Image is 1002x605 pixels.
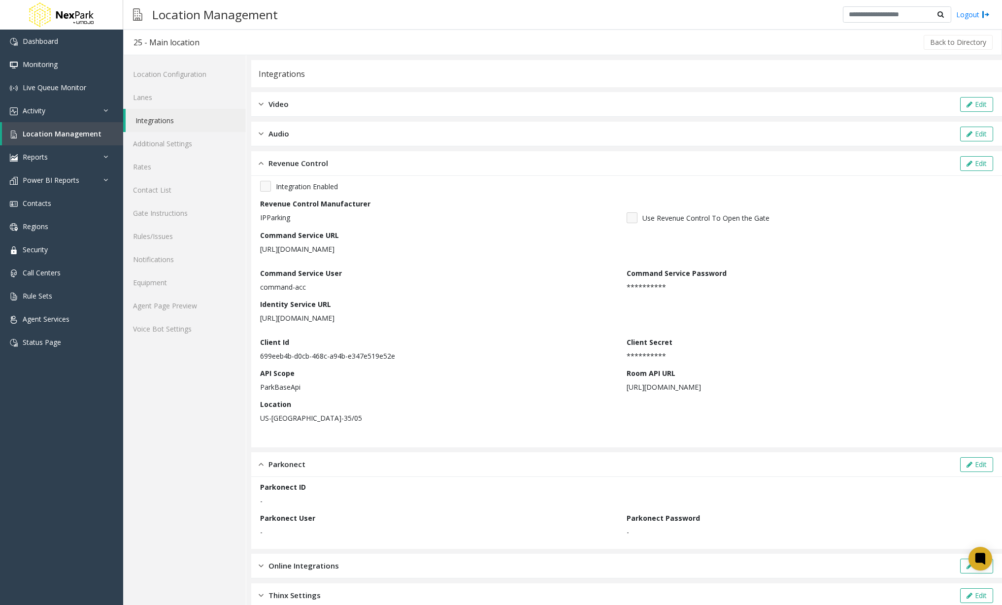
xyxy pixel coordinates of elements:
a: Notifications [123,248,246,271]
img: 'icon' [10,61,18,69]
label: Command Service URL [260,230,339,240]
img: 'icon' [10,339,18,347]
img: closed [259,560,264,571]
span: Reports [23,152,48,162]
span: Video [268,99,289,110]
a: Agent Page Preview [123,294,246,317]
img: 'icon' [10,316,18,324]
img: opened [259,459,264,470]
img: closed [259,99,264,110]
p: ParkBaseApi [260,382,622,392]
span: Live Queue Monitor [23,83,86,92]
img: 'icon' [10,269,18,277]
img: 'icon' [10,293,18,301]
a: Integrations [126,109,246,132]
label: Identity Service URL [260,299,331,309]
span: Contacts [23,199,51,208]
img: 'icon' [10,223,18,231]
label: Command Service User [260,268,342,278]
button: Edit [960,559,993,573]
a: Additional Settings [123,132,246,155]
img: 'icon' [10,177,18,185]
span: Online Integrations [268,560,339,571]
a: Rates [123,155,246,178]
span: Parkonect [268,459,305,470]
p: IPParking [260,212,622,223]
p: [URL][DOMAIN_NAME] [627,382,988,392]
p: 699eeb4b-d0cb-468c-a94b-e347e519e52e [260,351,622,361]
button: Edit [960,97,993,112]
div: 25 - Main location [134,36,200,49]
button: Edit [960,156,993,171]
img: logout [982,9,990,20]
span: Location Management [23,129,101,138]
span: Thinx Settings [268,590,321,601]
img: closed [259,590,264,601]
img: 'icon' [10,38,18,46]
button: Edit [960,127,993,141]
span: Power BI Reports [23,175,79,185]
span: Regions [23,222,48,231]
a: Gate Instructions [123,202,246,225]
h3: Location Management [147,2,283,27]
span: Dashboard [23,36,58,46]
label: Parkonect User [260,513,315,523]
p: [URL][DOMAIN_NAME] [260,244,619,254]
a: Equipment [123,271,246,294]
img: 'icon' [10,131,18,138]
span: Integration Enabled [276,181,338,192]
p: [URL][DOMAIN_NAME] [260,313,619,323]
img: 'icon' [10,154,18,162]
a: Rules/Issues [123,225,246,248]
button: Edit [960,588,993,603]
span: Revenue Control [268,158,328,169]
a: Lanes [123,86,246,109]
img: closed [259,128,264,139]
a: Contact List [123,178,246,202]
a: Logout [956,9,990,20]
label: Revenue Control Manufacturer [260,199,370,209]
p: - [260,496,988,506]
label: Room API URL [627,368,675,378]
label: API Scope [260,368,295,378]
label: Parkonect ID [260,482,306,492]
button: Edit [960,457,993,472]
img: 'icon' [10,107,18,115]
img: 'icon' [10,84,18,92]
img: 'icon' [10,200,18,208]
span: Rule Sets [23,291,52,301]
label: Location [260,399,291,409]
p: - [260,527,622,537]
a: Voice Bot Settings [123,317,246,340]
label: Client Secret [627,337,672,347]
button: Back to Directory [924,35,993,50]
img: pageIcon [133,2,142,27]
p: - [627,527,988,537]
img: opened [259,158,264,169]
span: Agent Services [23,314,69,324]
label: Client Id [260,337,289,347]
span: Activity [23,106,45,115]
span: Monitoring [23,60,58,69]
span: Audio [268,128,289,139]
a: Location Configuration [123,63,246,86]
span: Status Page [23,337,61,347]
span: Use Revenue Control To Open the Gate [642,213,769,223]
label: Parkonect Password [627,513,700,523]
p: command-acc [260,282,622,292]
label: Command Service Password [627,268,727,278]
a: Location Management [2,122,123,145]
span: Call Centers [23,268,61,277]
img: 'icon' [10,246,18,254]
span: Security [23,245,48,254]
p: US-[GEOGRAPHIC_DATA]-35/05 [260,413,622,423]
div: Integrations [259,67,305,80]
